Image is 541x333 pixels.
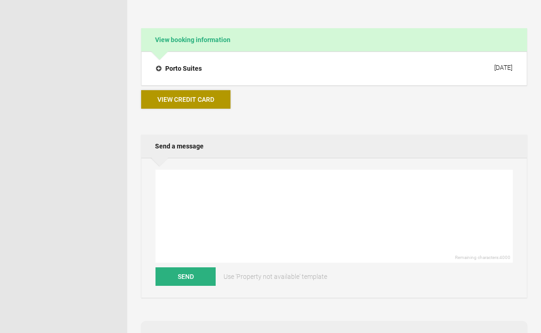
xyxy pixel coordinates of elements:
a: Use 'Property not available' template [217,267,334,286]
button: Porto Suites [DATE] [149,59,520,78]
div: [DATE] [494,64,512,71]
h4: Porto Suites [156,64,202,73]
h2: Send a message [141,135,527,158]
button: View credit card [141,90,230,109]
span: View credit card [157,96,214,103]
h2: View booking information [141,28,527,51]
button: Send [155,267,216,286]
